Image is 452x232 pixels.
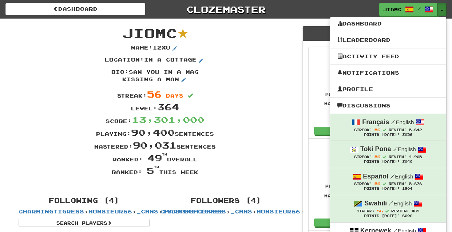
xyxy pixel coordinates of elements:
span: Review: [391,209,409,213]
div: Playing sentences [324,180,412,190]
a: Play [314,219,422,227]
div: Streak: [324,60,412,69]
a: Profile [330,84,446,94]
a: _cmns [230,208,252,215]
div: Mastered: sentences [13,139,297,152]
div: Mastered sentences [324,190,412,200]
span: Streak includes today. [383,182,386,185]
div: Mastered sentences [324,98,412,107]
a: Play [314,127,422,135]
span: Streak includes today. [383,128,386,131]
a: Dashboard [330,19,446,28]
div: Ranked: this week [324,117,412,127]
span: days [166,93,183,99]
span: Streak: [354,155,372,159]
span: Streak includes today. [385,209,389,213]
div: Streak: [13,88,297,101]
sup: th [162,153,167,156]
span: 5 [147,165,159,176]
a: CharmingTigress [19,208,84,215]
div: Points [DATE]: 3056 [337,133,439,137]
div: Points [DATE]: 1904 [337,186,439,191]
iframe: fb:share_button Facebook Social Plugin [156,181,181,188]
div: , , , [13,193,155,227]
a: CharmingTigress [160,208,226,215]
a: Notifications [330,68,446,78]
span: 13,301,000 [132,114,205,125]
h4: Followers (4) [160,197,292,204]
span: 5,842 [409,128,422,132]
a: Toki Pona /English Streak: 56 Review: 4,905 Points [DATE]: 3040 [330,141,446,168]
span: Streak: [354,182,372,186]
div: Ranked: overall [324,200,412,209]
div: Points [DATE]: 3040 [337,160,439,164]
small: English [390,173,413,180]
div: Level: [13,101,297,113]
div: Languages [303,26,433,41]
span: / [390,173,395,180]
a: Clozemaster [156,3,296,16]
span: Review: [389,182,407,186]
span: 56 [374,181,380,186]
span: 56 [377,209,383,213]
div: Ranked: this week [13,164,297,177]
a: Dashboard [5,3,145,15]
strong: Français [362,118,389,126]
div: Score: [324,171,412,180]
span: 364 [157,101,179,112]
small: English [393,146,416,152]
strong: Español [363,173,388,180]
span: / [417,6,421,11]
div: Ranked: this week [324,209,412,219]
a: Activity Feed [330,52,446,61]
div: Ranked: overall [13,152,297,164]
span: Review: [389,155,407,159]
div: Points [DATE]: 8000 [337,214,439,219]
a: Swahili /English Streak: 56 Review: 405 Points [DATE]: 8000 [330,195,446,222]
a: Search Players [19,219,150,227]
small: English [391,119,414,125]
span: / [389,200,393,207]
a: Español /English Streak: 56 Review: 5,878 Points [DATE]: 1904 [330,168,446,195]
p: Name : 12xu [131,44,179,53]
div: Score: [324,79,412,89]
span: 405 [412,209,419,213]
span: / [393,146,398,152]
a: _cmns [136,208,158,215]
div: Playing: sentences [13,126,297,139]
p: Bio : saw you in a mag kissing a man [100,68,210,84]
span: Review: [389,128,407,132]
span: 5,878 [409,182,422,186]
div: Streak: [324,152,412,161]
span: 90,031 [133,139,177,150]
div: Level: [324,161,412,171]
span: 56 [374,154,380,159]
span: / [391,119,396,125]
div: , , , [155,193,297,215]
div: Score: [13,113,297,126]
span: 49 [147,152,167,163]
a: Discussions [330,101,446,110]
a: Français /English Streak: 56 Review: 5,842 Points [DATE]: 3056 [330,114,446,141]
span: 90,400 [131,127,175,138]
a: monsieur66 [257,208,300,215]
span: JioMc [383,6,401,13]
span: 4,905 [409,155,422,159]
span: 56 [374,127,380,132]
small: English [389,200,412,207]
a: monsieur66 [88,208,132,215]
span: Streak includes today. [383,155,386,158]
div: Level: [324,70,412,79]
a: Leaderboard [330,35,446,45]
p: Location : in a cottage [105,56,205,65]
span: 56 [147,89,162,99]
span: Streak: [357,209,374,213]
strong: Toki Pona [360,145,391,153]
div: Playing sentences [324,89,412,98]
strong: Swahili [364,200,387,207]
h4: Following (4) [19,197,150,204]
iframe: X Post Button [130,181,154,188]
span: Streak: [354,128,372,132]
sup: th [154,165,159,169]
span: JioMc [122,25,177,41]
